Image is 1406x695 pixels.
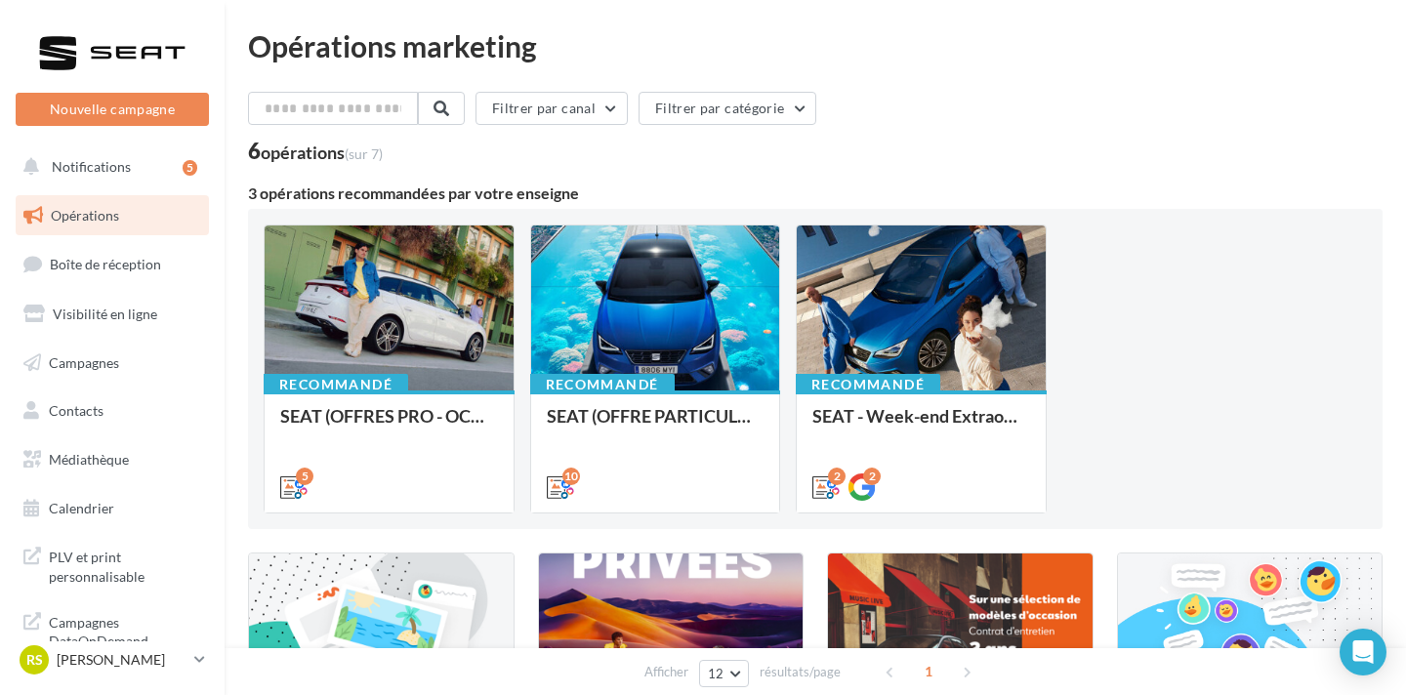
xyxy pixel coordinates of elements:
a: RS [PERSON_NAME] [16,641,209,678]
div: 3 opérations recommandées par votre enseigne [248,185,1383,201]
span: Opérations [51,207,119,224]
a: Campagnes [12,343,213,384]
a: Médiathèque [12,439,213,480]
a: Calendrier [12,488,213,529]
div: opérations [261,143,383,161]
a: PLV et print personnalisable [12,536,213,593]
div: 2 [828,468,846,485]
div: Recommandé [796,374,940,395]
div: 5 [183,160,197,176]
div: 6 [248,141,383,162]
span: Calendrier [49,500,114,516]
a: Visibilité en ligne [12,294,213,335]
div: Recommandé [264,374,408,395]
span: Boîte de réception [50,256,161,272]
span: Notifications [52,158,131,175]
a: Campagnes DataOnDemand [12,601,213,659]
button: Filtrer par canal [476,92,628,125]
span: Contacts [49,402,103,419]
div: 10 [562,468,580,485]
div: 5 [296,468,313,485]
span: Afficher [644,663,688,681]
span: Médiathèque [49,451,129,468]
div: 2 [863,468,881,485]
div: SEAT (OFFRES PRO - OCT) - SOCIAL MEDIA [280,406,498,445]
span: Campagnes [49,353,119,370]
div: Opérations marketing [248,31,1383,61]
a: Opérations [12,195,213,236]
span: (sur 7) [345,145,383,162]
span: Campagnes DataOnDemand [49,609,201,651]
a: Contacts [12,390,213,431]
button: Nouvelle campagne [16,93,209,126]
span: 12 [708,666,724,681]
button: Filtrer par catégorie [639,92,816,125]
span: PLV et print personnalisable [49,544,201,586]
div: SEAT - Week-end Extraordinaire ([GEOGRAPHIC_DATA]) - OCTOBRE [812,406,1030,445]
span: Visibilité en ligne [53,306,157,322]
div: Open Intercom Messenger [1340,629,1386,675]
span: RS [26,650,43,670]
span: 1 [913,656,944,687]
button: Notifications 5 [12,146,205,187]
span: résultats/page [760,663,841,681]
p: [PERSON_NAME] [57,650,186,670]
button: 12 [699,660,749,687]
div: SEAT (OFFRE PARTICULIER - OCT) - SOCIAL MEDIA [547,406,765,445]
a: Boîte de réception [12,243,213,285]
div: Recommandé [530,374,675,395]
